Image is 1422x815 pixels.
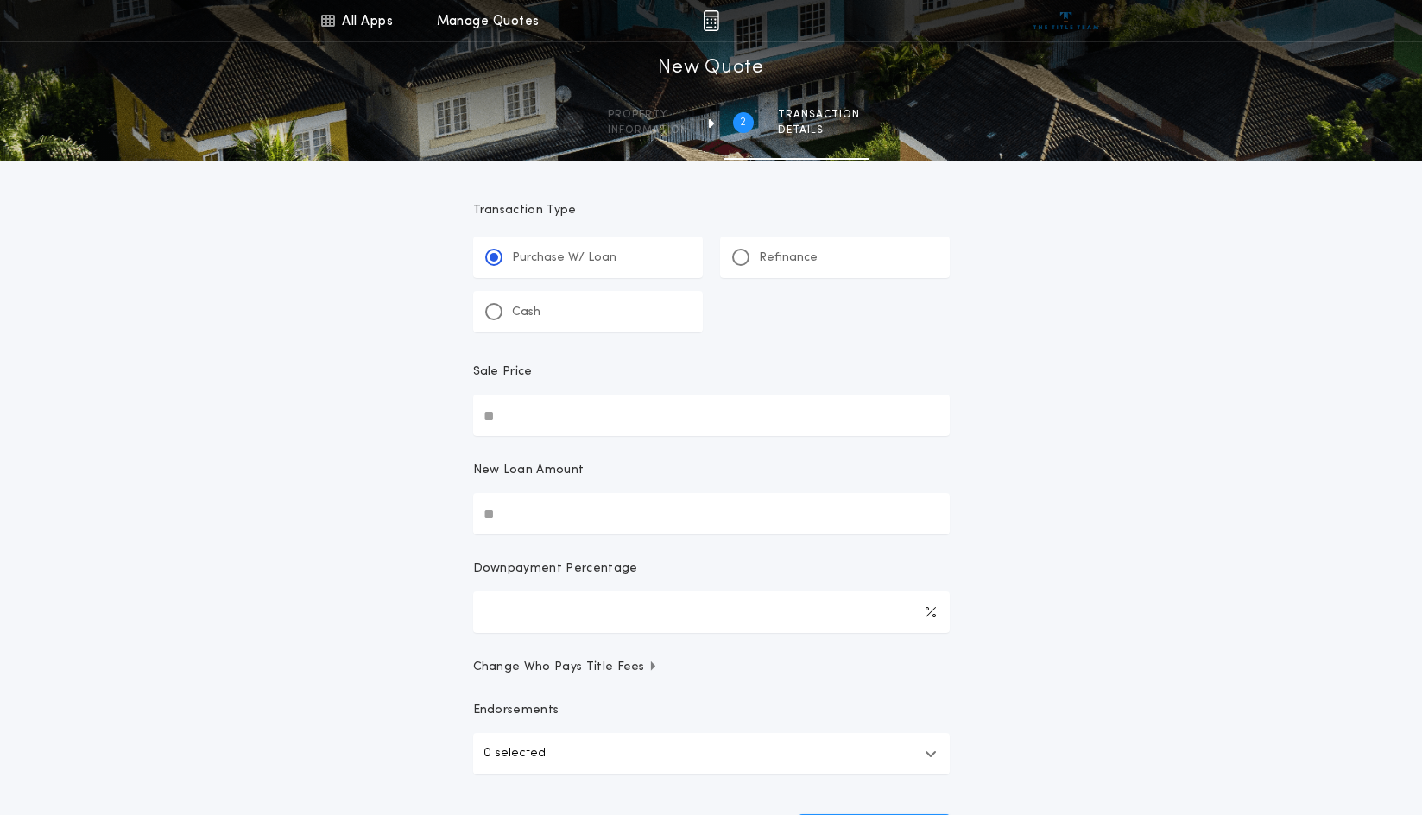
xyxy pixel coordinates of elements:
[608,123,688,137] span: information
[473,202,950,219] p: Transaction Type
[512,304,540,321] p: Cash
[512,250,616,267] p: Purchase W/ Loan
[473,733,950,774] button: 0 selected
[658,54,763,82] h1: New Quote
[473,659,659,676] span: Change Who Pays Title Fees
[473,462,585,479] p: New Loan Amount
[778,108,860,122] span: Transaction
[778,123,860,137] span: details
[473,395,950,436] input: Sale Price
[473,659,950,676] button: Change Who Pays Title Fees
[1033,12,1098,29] img: vs-icon
[473,493,950,534] input: New Loan Amount
[473,363,533,381] p: Sale Price
[740,116,746,130] h2: 2
[473,560,638,578] p: Downpayment Percentage
[473,591,950,633] input: Downpayment Percentage
[473,702,950,719] p: Endorsements
[483,743,546,764] p: 0 selected
[608,108,688,122] span: Property
[703,10,719,31] img: img
[759,250,818,267] p: Refinance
